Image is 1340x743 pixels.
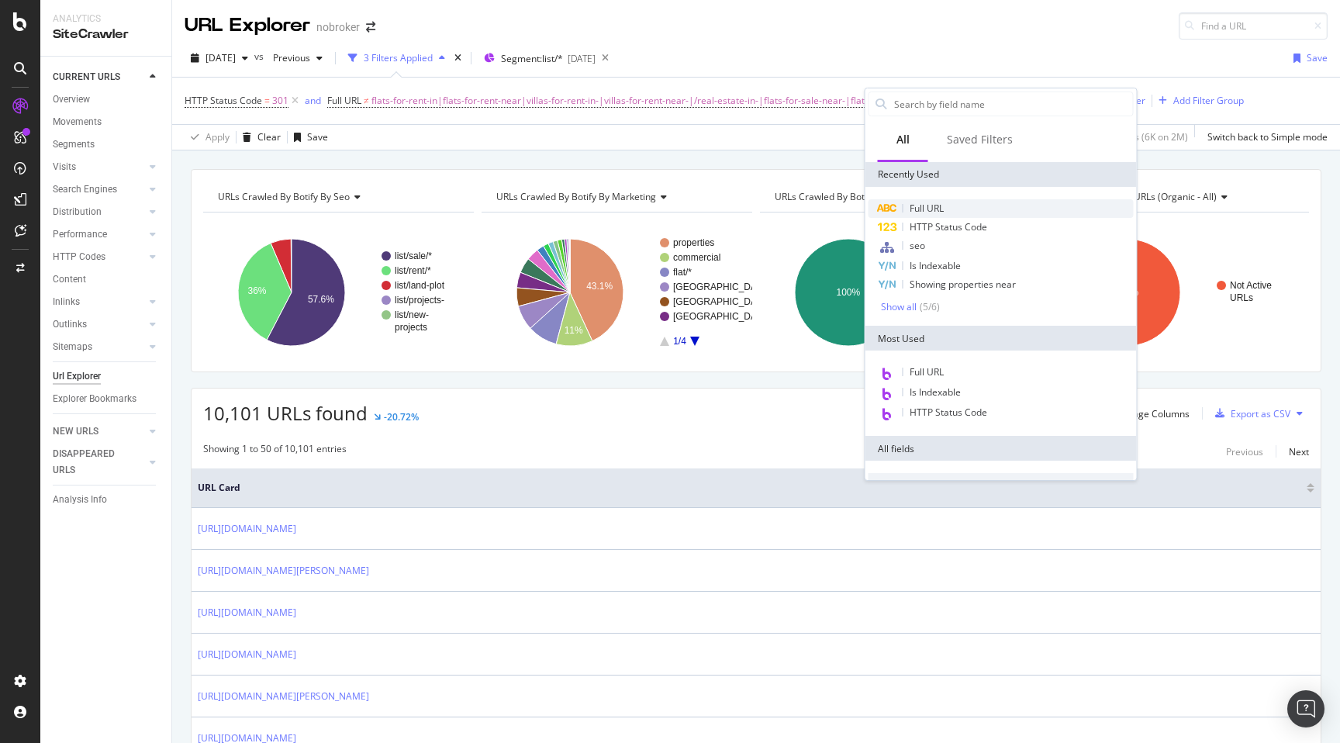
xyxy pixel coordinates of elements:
[1231,407,1290,420] div: Export as CSV
[1226,445,1263,458] div: Previous
[53,446,131,479] div: DISAPPEARED URLS
[53,159,76,175] div: Visits
[1287,46,1328,71] button: Save
[308,294,334,305] text: 57.6%
[366,22,375,33] div: arrow-right-arrow-left
[1092,404,1190,423] button: Manage Columns
[53,368,161,385] a: Url Explorer
[53,368,101,385] div: Url Explorer
[53,391,161,407] a: Explorer Bookmarks
[53,159,145,175] a: Visits
[205,51,236,64] span: 2025 Sep. 1st
[565,325,583,336] text: 11%
[53,69,145,85] a: CURRENT URLS
[395,280,445,291] text: list/land-plot
[910,202,944,215] span: Full URL
[478,46,596,71] button: Segment:list/*[DATE]
[218,190,350,203] span: URLs Crawled By Botify By seo
[316,19,360,35] div: nobroker
[775,190,908,203] span: URLs Crawled By Botify By flag
[910,259,961,272] span: Is Indexable
[264,94,270,107] span: =
[371,90,914,112] span: flats-for-rent-in|flats-for-rent-near|villas-for-rent-in-|villas-for-rent-near-|/real-estate-in-|...
[342,46,451,71] button: 3 Filters Applied
[1179,12,1328,40] input: Find a URL
[1038,225,1309,360] svg: A chart.
[198,481,1303,495] span: URL Card
[1307,51,1328,64] div: Save
[257,130,281,143] div: Clear
[673,252,720,263] text: commercial
[53,391,136,407] div: Explorer Bookmarks
[203,225,474,360] div: A chart.
[881,302,917,313] div: Show all
[327,94,361,107] span: Full URL
[395,295,444,306] text: list/projects-
[307,130,328,143] div: Save
[896,132,910,147] div: All
[53,271,161,288] a: Content
[1050,185,1295,209] h4: Active / Not Active URLs
[53,12,159,26] div: Analytics
[203,400,368,426] span: 10,101 URLs found
[53,26,159,43] div: SiteCrawler
[910,406,987,419] span: HTTP Status Code
[1289,442,1309,461] button: Next
[53,69,120,85] div: CURRENT URLS
[267,51,310,64] span: Previous
[305,93,321,108] button: and
[910,385,961,399] span: Is Indexable
[198,563,369,579] a: [URL][DOMAIN_NAME][PERSON_NAME]
[53,294,80,310] div: Inlinks
[910,220,987,233] span: HTTP Status Code
[53,181,117,198] div: Search Engines
[237,125,281,150] button: Clear
[760,225,1031,360] div: A chart.
[198,605,296,620] a: [URL][DOMAIN_NAME]
[215,185,460,209] h4: URLs Crawled By Botify By seo
[869,473,1134,498] div: URLs
[865,436,1137,461] div: All fields
[395,322,427,333] text: projects
[53,339,145,355] a: Sitemaps
[395,309,429,320] text: list/new-
[53,294,145,310] a: Inlinks
[53,226,145,243] a: Performance
[586,281,613,292] text: 43.1%
[185,125,230,150] button: Apply
[53,271,86,288] div: Content
[267,46,329,71] button: Previous
[1088,130,1188,143] div: 0.26 % Visits ( 6K on 2M )
[1230,292,1253,303] text: URLs
[1230,280,1272,291] text: Not Active
[53,316,145,333] a: Outlinks
[673,282,770,292] text: [GEOGRAPHIC_DATA]
[1207,130,1328,143] div: Switch back to Simple mode
[501,52,563,65] span: Segment: list/*
[1226,442,1263,461] button: Previous
[53,92,161,108] a: Overview
[185,46,254,71] button: [DATE]
[1114,407,1190,420] div: Manage Columns
[384,410,419,423] div: -20.72%
[865,162,1137,187] div: Recently Used
[53,92,90,108] div: Overview
[305,94,321,107] div: and
[1287,690,1324,727] div: Open Intercom Messenger
[1289,445,1309,458] div: Next
[53,492,107,508] div: Analysis Info
[1173,94,1244,107] div: Add Filter Group
[364,51,433,64] div: 3 Filters Applied
[198,689,369,704] a: [URL][DOMAIN_NAME][PERSON_NAME]
[910,239,925,252] span: seo
[185,94,262,107] span: HTTP Status Code
[482,225,752,360] svg: A chart.
[53,423,145,440] a: NEW URLS
[53,137,161,153] a: Segments
[910,365,944,378] span: Full URL
[673,267,692,278] text: flat/*
[53,114,161,130] a: Movements
[865,326,1137,351] div: Most Used
[53,114,102,130] div: Movements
